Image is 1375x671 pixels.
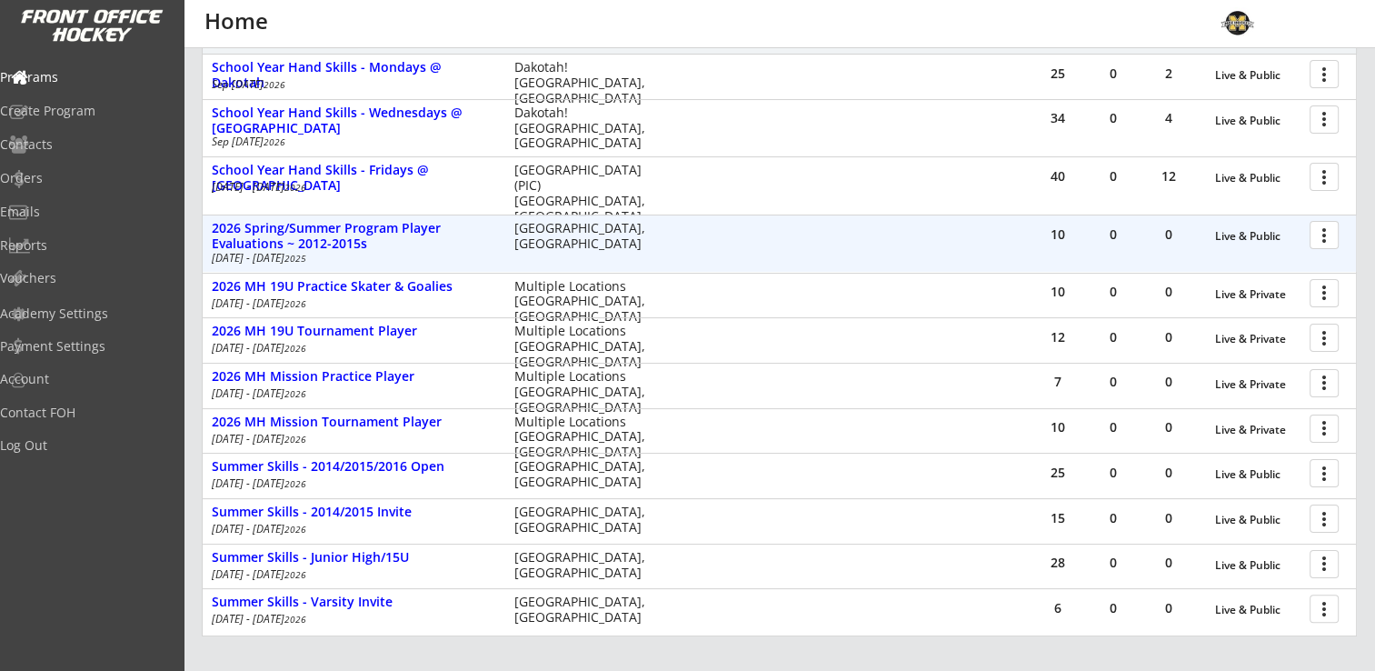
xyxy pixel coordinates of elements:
div: [GEOGRAPHIC_DATA], [GEOGRAPHIC_DATA] [514,595,657,626]
button: more_vert [1310,595,1339,623]
div: Live & Private [1215,378,1300,391]
div: 0 [1086,228,1141,241]
div: 0 [1086,602,1141,615]
div: [DATE] - [DATE] [212,388,490,399]
div: 0 [1141,512,1196,525]
div: [DATE] - [DATE] [212,478,490,489]
div: 2026 MH 19U Tournament Player [212,324,495,339]
div: [DATE] - [DATE] [212,343,490,354]
div: 0 [1086,556,1141,569]
div: Live & Public [1215,514,1300,526]
div: 0 [1086,421,1141,434]
div: Live & Private [1215,424,1300,436]
div: [GEOGRAPHIC_DATA] (PIC) [GEOGRAPHIC_DATA], [GEOGRAPHIC_DATA] [514,163,657,224]
div: 0 [1086,512,1141,525]
div: 25 [1031,466,1085,479]
div: 0 [1086,285,1141,298]
div: 0 [1141,376,1196,388]
div: 0 [1141,285,1196,298]
div: Live & Public [1215,69,1300,82]
div: 0 [1141,602,1196,615]
div: 4 [1141,112,1196,125]
div: [DATE] - [DATE] [212,434,490,445]
em: 2026 [284,433,306,446]
div: [DATE] - [DATE] [212,569,490,580]
div: Dakotah! [GEOGRAPHIC_DATA], [GEOGRAPHIC_DATA] [514,105,657,151]
div: [GEOGRAPHIC_DATA], [GEOGRAPHIC_DATA] [514,459,657,490]
div: 6 [1031,602,1085,615]
div: [GEOGRAPHIC_DATA], [GEOGRAPHIC_DATA] [514,550,657,581]
em: 2026 [264,78,285,91]
em: 2026 [264,135,285,148]
div: 0 [1141,421,1196,434]
div: Summer Skills - Varsity Invite [212,595,495,610]
div: Live & Public [1215,230,1300,243]
div: [DATE] - [DATE] [212,614,490,625]
div: 0 [1086,466,1141,479]
div: 0 [1086,112,1141,125]
div: 28 [1031,556,1085,569]
div: Multiple Locations [GEOGRAPHIC_DATA], [GEOGRAPHIC_DATA] [514,324,657,369]
div: 2 [1141,67,1196,80]
div: Live & Public [1215,115,1300,127]
div: 0 [1141,331,1196,344]
div: [GEOGRAPHIC_DATA], [GEOGRAPHIC_DATA] [514,221,657,252]
div: School Year Hand Skills - Wednesdays @ [GEOGRAPHIC_DATA] [212,105,495,136]
div: Summer Skills - 2014/2015 Invite [212,505,495,520]
em: 2026 [284,342,306,355]
div: 2026 MH Mission Tournament Player [212,415,495,430]
button: more_vert [1310,415,1339,443]
div: 0 [1086,170,1141,183]
div: Multiple Locations [GEOGRAPHIC_DATA], [GEOGRAPHIC_DATA] [514,369,657,415]
div: 2026 MH Mission Practice Player [212,369,495,385]
div: [DATE] - [DATE] [212,524,490,535]
div: Summer Skills - 2014/2015/2016 Open [212,459,495,475]
div: 0 [1141,228,1196,241]
em: 2026 [284,613,306,626]
div: [DATE] - [DATE] [212,253,490,264]
div: Summer Skills - Junior High/15U [212,550,495,566]
button: more_vert [1310,369,1339,397]
button: more_vert [1310,221,1339,249]
div: [DATE] - [DATE] [212,182,490,193]
button: more_vert [1310,105,1339,134]
div: Live & Public [1215,468,1300,481]
div: 34 [1031,112,1085,125]
div: 10 [1031,285,1085,298]
button: more_vert [1310,60,1339,88]
em: 2026 [284,523,306,536]
div: Live & Public [1215,172,1300,185]
div: 2026 Spring/Summer Program Player Evaluations ~ 2012-2015s [212,221,495,252]
div: Multiple Locations [GEOGRAPHIC_DATA], [GEOGRAPHIC_DATA] [514,279,657,325]
div: 40 [1031,170,1085,183]
div: 12 [1031,331,1085,344]
div: [DATE] - [DATE] [212,298,490,309]
div: 0 [1086,331,1141,344]
div: 25 [1031,67,1085,80]
em: 2026 [284,181,306,194]
div: 0 [1141,556,1196,569]
div: 0 [1086,376,1141,388]
div: Multiple Locations [GEOGRAPHIC_DATA], [GEOGRAPHIC_DATA] [514,415,657,460]
div: 10 [1031,421,1085,434]
div: School Year Hand Skills - Mondays @ Dakotah [212,60,495,91]
em: 2026 [284,387,306,400]
button: more_vert [1310,163,1339,191]
div: 7 [1031,376,1085,388]
em: 2026 [284,568,306,581]
div: 0 [1086,67,1141,80]
button: more_vert [1310,550,1339,578]
div: Live & Public [1215,604,1300,616]
div: 2026 MH 19U Practice Skater & Goalies [212,279,495,295]
div: Live & Private [1215,288,1300,301]
div: Live & Public [1215,559,1300,572]
div: 0 [1141,466,1196,479]
div: 10 [1031,228,1085,241]
div: School Year Hand Skills - Fridays @ [GEOGRAPHIC_DATA] [212,163,495,194]
div: Live & Private [1215,333,1300,346]
button: more_vert [1310,459,1339,487]
div: Sep [DATE] [212,136,490,147]
div: [GEOGRAPHIC_DATA], [GEOGRAPHIC_DATA] [514,505,657,536]
em: 2026 [284,477,306,490]
em: 2025 [284,252,306,265]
